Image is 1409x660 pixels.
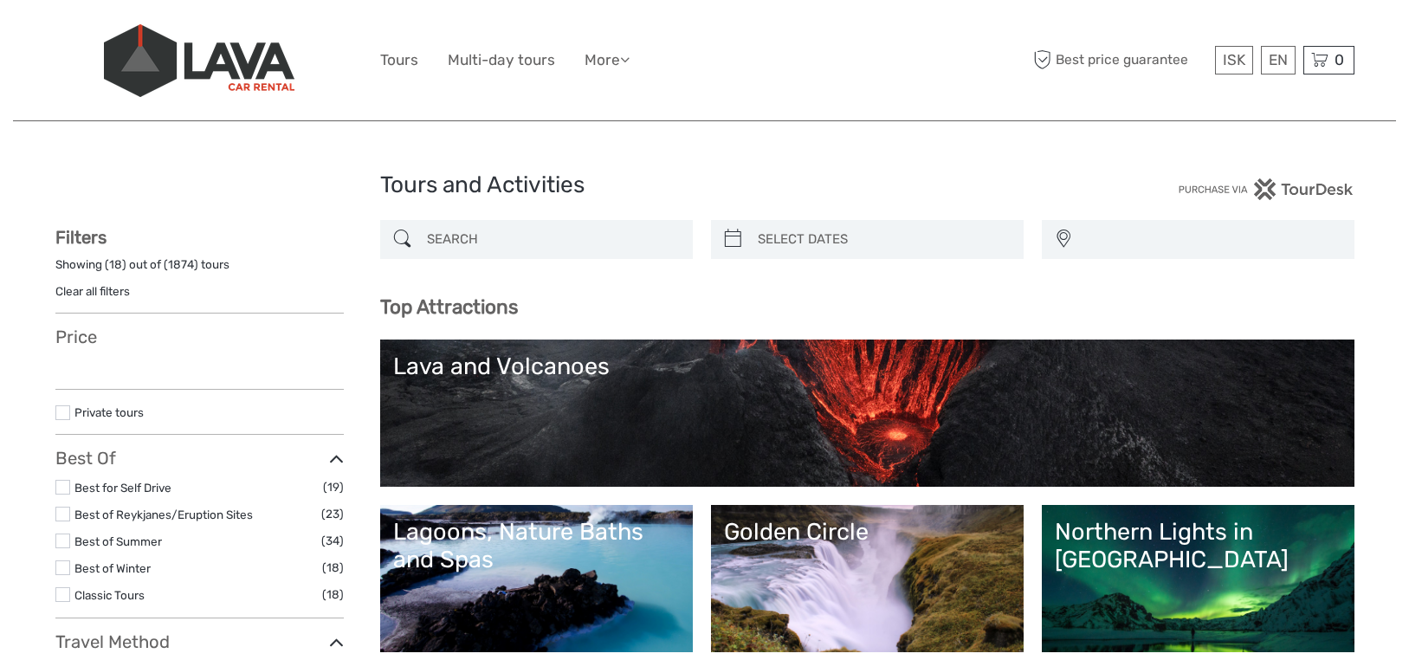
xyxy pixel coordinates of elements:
img: 523-13fdf7b0-e410-4b32-8dc9-7907fc8d33f7_logo_big.jpg [104,24,294,97]
span: (19) [323,477,344,497]
div: Lagoons, Nature Baths and Spas [393,518,680,574]
a: Lagoons, Nature Baths and Spas [393,518,680,639]
label: 1874 [168,256,194,273]
div: EN [1261,46,1296,74]
a: Tours [380,48,418,73]
a: Lava and Volcanoes [393,353,1341,474]
a: Best for Self Drive [74,481,171,495]
h3: Travel Method [55,631,344,652]
div: Northern Lights in [GEOGRAPHIC_DATA] [1055,518,1341,574]
input: SEARCH [420,224,684,255]
span: (34) [321,531,344,551]
h3: Best Of [55,448,344,469]
div: Lava and Volcanoes [393,353,1341,380]
b: Top Attractions [380,295,518,319]
span: (18) [322,585,344,605]
span: 0 [1332,51,1347,68]
div: Showing ( ) out of ( ) tours [55,256,344,283]
img: PurchaseViaTourDesk.png [1178,178,1354,200]
h1: Tours and Activities [380,171,1030,199]
a: More [585,48,630,73]
span: (18) [322,558,344,578]
input: SELECT DATES [751,224,1015,255]
a: Best of Summer [74,534,162,548]
span: Best price guarantee [1030,46,1211,74]
a: Classic Tours [74,588,145,602]
a: Clear all filters [55,284,130,298]
label: 18 [109,256,122,273]
span: ISK [1223,51,1245,68]
strong: Filters [55,227,107,248]
a: Best of Winter [74,561,151,575]
h3: Price [55,327,344,347]
div: Golden Circle [724,518,1011,546]
a: Northern Lights in [GEOGRAPHIC_DATA] [1055,518,1341,639]
a: Multi-day tours [448,48,555,73]
a: Golden Circle [724,518,1011,639]
a: Best of Reykjanes/Eruption Sites [74,508,253,521]
span: (23) [321,504,344,524]
a: Private tours [74,405,144,419]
